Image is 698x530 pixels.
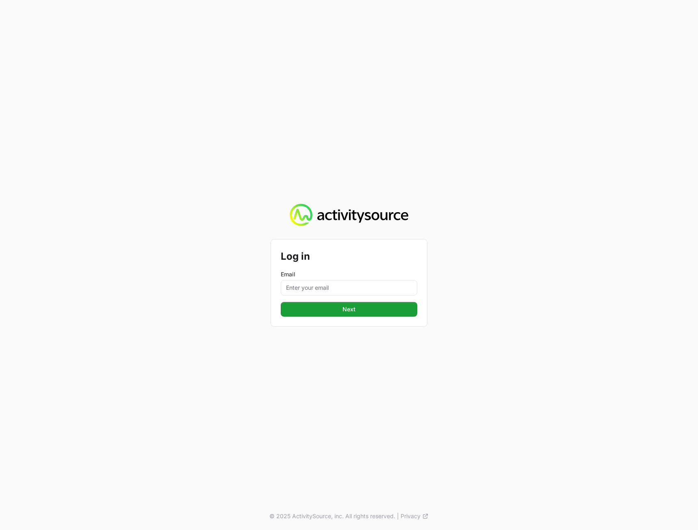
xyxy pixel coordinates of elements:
[281,302,417,317] button: Next
[281,249,417,264] h2: Log in
[269,512,395,520] p: © 2025 ActivitySource, inc. All rights reserved.
[286,304,412,314] span: Next
[281,270,417,278] label: Email
[401,512,429,520] a: Privacy
[397,512,399,520] span: |
[281,280,417,295] input: Enter your email
[290,204,408,226] img: Activity Source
